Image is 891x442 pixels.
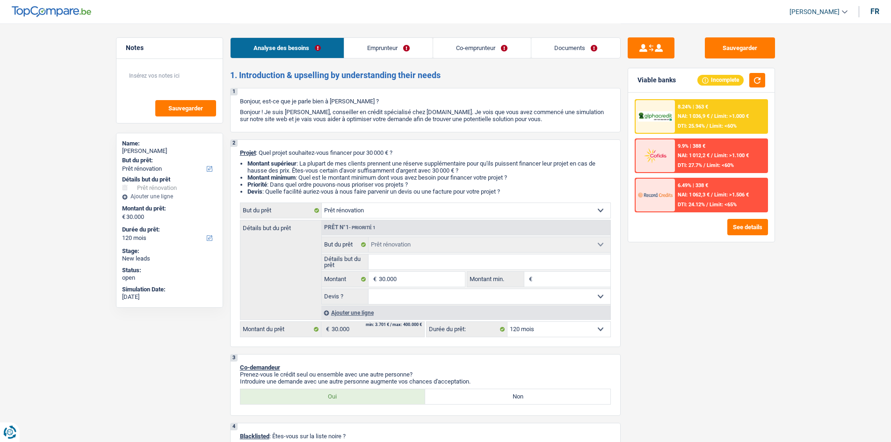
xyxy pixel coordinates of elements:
[12,6,91,17] img: TopCompare Logo
[231,355,238,362] div: 3
[870,7,879,16] div: fr
[122,157,215,164] label: But du prêt:
[240,149,256,156] span: Projet
[231,140,238,147] div: 2
[322,225,378,231] div: Prêt n°1
[344,38,433,58] a: Emprunteur
[240,389,426,404] label: Oui
[122,267,217,274] div: Status:
[710,123,737,129] span: Limit: <60%
[122,176,217,183] div: Détails but du prêt
[366,323,422,327] div: min: 3.701 € / max: 400.000 €
[240,220,321,231] label: Détails but du prêt
[122,193,217,200] div: Ajouter une ligne
[638,111,673,122] img: AlphaCredit
[711,192,713,198] span: /
[697,75,744,85] div: Incomplete
[122,286,217,293] div: Simulation Date:
[122,213,125,221] span: €
[790,8,840,16] span: [PERSON_NAME]
[638,147,673,164] img: Cofidis
[706,202,708,208] span: /
[122,205,215,212] label: Montant du prêt:
[782,4,848,20] a: [PERSON_NAME]
[349,225,376,230] span: - Priorité 1
[247,188,611,195] li: : Quelle facilité auriez-vous à nous faire parvenir un devis ou une facture pour votre projet ?
[247,181,267,188] strong: Priorité
[705,37,775,58] button: Sauvegarder
[531,38,620,58] a: Documents
[168,105,203,111] span: Sauvegarder
[678,192,710,198] span: NAI: 1 062,3 €
[524,272,535,287] span: €
[122,226,215,233] label: Durée du prêt:
[240,322,321,337] label: Montant du prêt
[321,322,332,337] span: €
[240,364,280,371] span: Co-demandeur
[247,160,611,174] li: : La plupart de mes clients prennent une réserve supplémentaire pour qu'ils puissent financer leu...
[369,272,379,287] span: €
[714,192,749,198] span: Limit: >1.506 €
[433,38,530,58] a: Co-emprunteur
[678,162,702,168] span: DTI: 27.7%
[678,143,705,149] div: 9.9% | 388 €
[240,203,322,218] label: But du prêt
[122,274,217,282] div: open
[122,255,217,262] div: New leads
[678,123,705,129] span: DTI: 25.94%
[711,152,713,159] span: /
[240,149,611,156] p: : Quel projet souhaitez-vous financer pour 30 000 € ?
[427,322,507,337] label: Durée du prêt:
[706,123,708,129] span: /
[678,104,708,110] div: 8.24% | 363 €
[714,113,749,119] span: Limit: >1.000 €
[467,272,524,287] label: Montant min.
[231,423,238,430] div: 4
[122,147,217,155] div: [PERSON_NAME]
[231,88,238,95] div: 1
[727,219,768,235] button: See details
[247,181,611,188] li: : Dans quel ordre pouvons-nous prioriser vos projets ?
[638,186,673,203] img: Record Credits
[240,433,269,440] span: Blacklisted
[711,113,713,119] span: /
[247,174,296,181] strong: Montant minimum
[240,98,611,105] p: Bonjour, est-ce que je parle bien à [PERSON_NAME] ?
[126,44,213,52] h5: Notes
[322,254,369,269] label: Détails but du prêt
[247,160,297,167] strong: Montant supérieur
[678,152,710,159] span: NAI: 1 012,2 €
[707,162,734,168] span: Limit: <60%
[122,140,217,147] div: Name:
[240,109,611,123] p: Bonjour ! Je suis [PERSON_NAME], conseiller en crédit spécialisé chez [DOMAIN_NAME]. Je vois que ...
[247,188,262,195] span: Devis
[322,237,369,252] label: But du prêt
[637,76,676,84] div: Viable banks
[122,247,217,255] div: Stage:
[678,113,710,119] span: NAI: 1 036,9 €
[321,306,610,319] div: Ajouter une ligne
[322,289,369,304] label: Devis ?
[155,100,216,116] button: Sauvegarder
[678,202,705,208] span: DTI: 24.12%
[230,70,621,80] h2: 1. Introduction & upselling by understanding their needs
[231,38,344,58] a: Analyse des besoins
[122,293,217,301] div: [DATE]
[425,389,610,404] label: Non
[247,174,611,181] li: : Quel est le montant minimum dont vous avez besoin pour financer votre projet ?
[703,162,705,168] span: /
[240,378,611,385] p: Introduire une demande avec une autre personne augmente vos chances d'acceptation.
[714,152,749,159] span: Limit: >1.100 €
[322,272,369,287] label: Montant
[710,202,737,208] span: Limit: <65%
[240,433,611,440] p: : Êtes-vous sur la liste noire ?
[678,182,708,188] div: 6.49% | 338 €
[240,371,611,378] p: Prenez-vous le crédit seul ou ensemble avec une autre personne?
